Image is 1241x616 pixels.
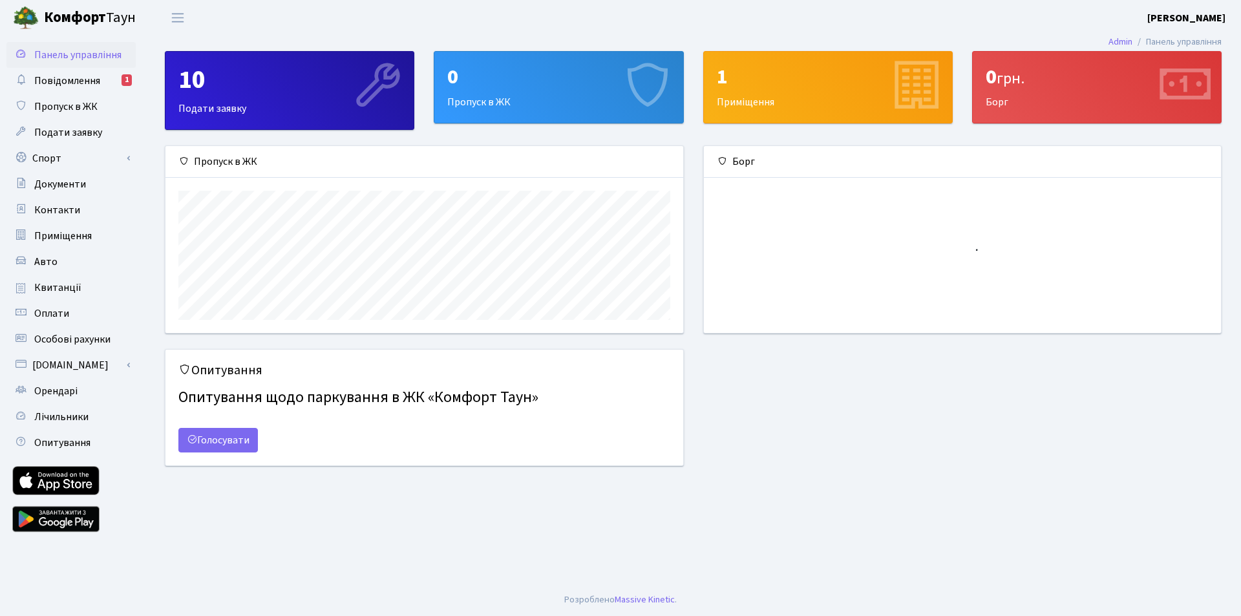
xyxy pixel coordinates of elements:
[34,436,90,450] span: Опитування
[34,410,89,424] span: Лічильники
[6,301,136,326] a: Оплати
[122,74,132,86] div: 1
[1147,10,1225,26] a: [PERSON_NAME]
[6,145,136,171] a: Спорт
[6,171,136,197] a: Документи
[6,223,136,249] a: Приміщення
[1147,11,1225,25] b: [PERSON_NAME]
[997,67,1024,90] span: грн.
[34,332,111,346] span: Особові рахунки
[1089,28,1241,56] nav: breadcrumb
[434,52,683,123] div: Пропуск в ЖК
[615,593,675,606] a: Massive Kinetic
[34,100,98,114] span: Пропуск в ЖК
[44,7,136,29] span: Таун
[6,249,136,275] a: Авто
[178,363,670,378] h5: Опитування
[34,177,86,191] span: Документи
[165,51,414,130] a: 10Подати заявку
[13,5,39,31] img: logo.png
[165,146,683,178] div: Пропуск в ЖК
[34,281,81,295] span: Квитанції
[6,378,136,404] a: Орендарі
[34,255,58,269] span: Авто
[6,197,136,223] a: Контакти
[44,7,106,28] b: Комфорт
[717,65,939,89] div: 1
[34,48,122,62] span: Панель управління
[704,52,952,123] div: Приміщення
[986,65,1208,89] div: 0
[6,42,136,68] a: Панель управління
[162,7,194,28] button: Переключити навігацію
[6,68,136,94] a: Повідомлення1
[6,404,136,430] a: Лічильники
[34,229,92,243] span: Приміщення
[6,120,136,145] a: Подати заявку
[6,275,136,301] a: Квитанції
[564,593,677,607] div: .
[34,74,100,88] span: Повідомлення
[564,593,615,606] a: Розроблено
[34,125,102,140] span: Подати заявку
[1132,35,1222,49] li: Панель управління
[973,52,1221,123] div: Борг
[178,383,670,412] h4: Опитування щодо паркування в ЖК «Комфорт Таун»
[6,326,136,352] a: Особові рахунки
[703,51,953,123] a: 1Приміщення
[165,52,414,129] div: Подати заявку
[34,384,78,398] span: Орендарі
[34,203,80,217] span: Контакти
[6,430,136,456] a: Опитування
[434,51,683,123] a: 0Пропуск в ЖК
[34,306,69,321] span: Оплати
[6,352,136,378] a: [DOMAIN_NAME]
[704,146,1222,178] div: Борг
[1108,35,1132,48] a: Admin
[178,428,258,452] a: Голосувати
[6,94,136,120] a: Пропуск в ЖК
[447,65,670,89] div: 0
[178,65,401,96] div: 10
